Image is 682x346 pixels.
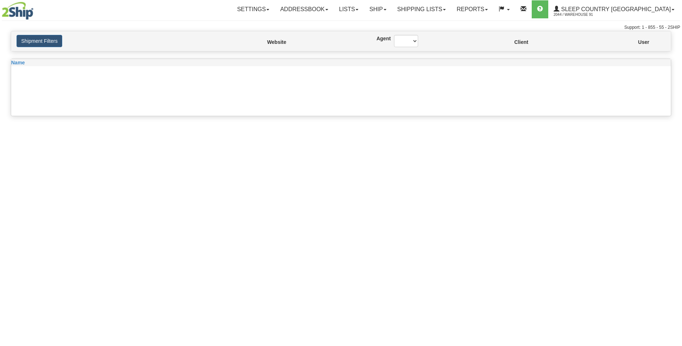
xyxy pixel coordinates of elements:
[514,38,516,46] label: Client
[554,11,608,18] span: 2044 / Warehouse 91
[267,38,270,46] label: Website
[275,0,334,18] a: Addressbook
[334,0,364,18] a: Lists
[392,0,451,18] a: Shipping lists
[17,35,62,47] button: Shipment Filters
[548,0,680,18] a: Sleep Country [GEOGRAPHIC_DATA] 2044 / Warehouse 91
[2,24,680,31] div: Support: 1 - 855 - 55 - 2SHIP
[451,0,493,18] a: Reports
[559,6,671,12] span: Sleep Country [GEOGRAPHIC_DATA]
[232,0,275,18] a: Settings
[376,35,383,42] label: Agent
[2,2,33,20] img: logo2044.jpg
[11,60,25,65] span: Name
[364,0,392,18] a: Ship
